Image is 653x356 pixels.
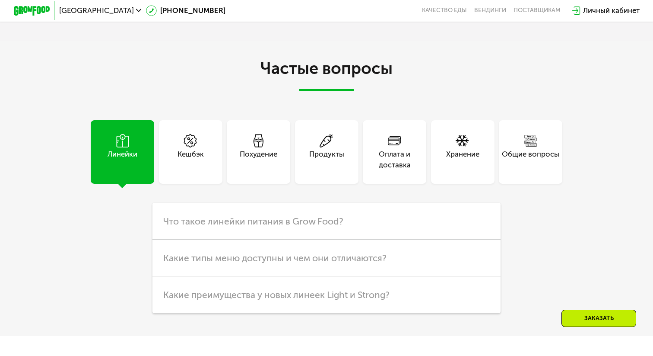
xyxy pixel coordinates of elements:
a: [PHONE_NUMBER] [146,5,226,16]
span: Какие преимущества у новых линеек Light и Strong? [163,289,390,300]
div: Оплата и доставка [363,149,426,170]
div: Личный кабинет [583,5,640,16]
div: Линейки [108,149,137,170]
span: [GEOGRAPHIC_DATA] [59,7,134,14]
div: поставщикам [514,7,561,14]
a: Качество еды [422,7,467,14]
span: Какие типы меню доступны и чем они отличаются? [163,253,387,263]
div: Заказать [561,310,636,327]
div: Похудение [240,149,277,170]
a: Вендинги [474,7,506,14]
div: Общие вопросы [502,149,559,170]
div: Хранение [446,149,479,170]
span: Что такое линейки питания в Grow Food? [163,216,343,227]
div: Продукты [309,149,344,170]
h2: Частые вопросы [73,59,580,91]
div: Кешбэк [178,149,204,170]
